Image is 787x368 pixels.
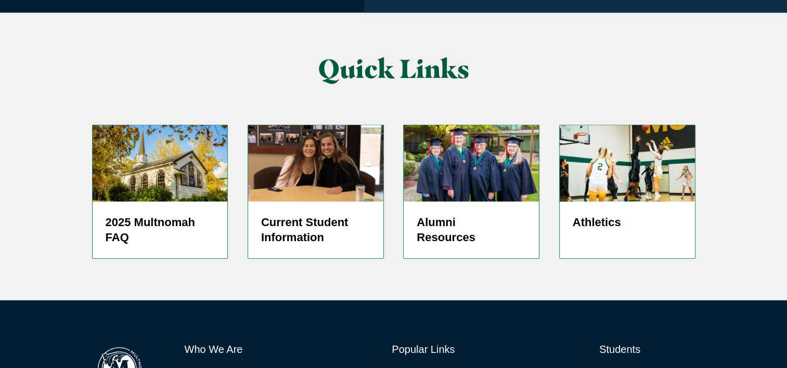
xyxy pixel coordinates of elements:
[196,55,591,83] h2: Quick Links
[404,125,539,201] img: 50 Year Alumni 2019
[92,125,228,259] a: Prayer Chapel in Fall 2025 Multnomah FAQ
[403,125,539,259] a: 50 Year Alumni 2019 Alumni Resources
[573,215,682,230] h5: Athletics
[599,342,695,357] h6: Students
[559,125,695,259] a: Women's Basketball player shooting jump shot Athletics
[248,125,384,259] a: screenshot-2024-05-27-at-1.37.12-pm Current Student Information
[261,215,370,246] h5: Current Student Information
[106,215,215,246] h5: 2025 Multnomah FAQ
[93,125,228,201] img: Prayer Chapel in Fall
[392,342,561,357] h6: Popular Links
[185,342,354,357] h6: Who We Are
[560,125,695,201] img: WBBALL_WEB
[417,215,526,246] h5: Alumni Resources
[248,125,383,201] img: screenshot-2024-05-27-at-1.37.12-pm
